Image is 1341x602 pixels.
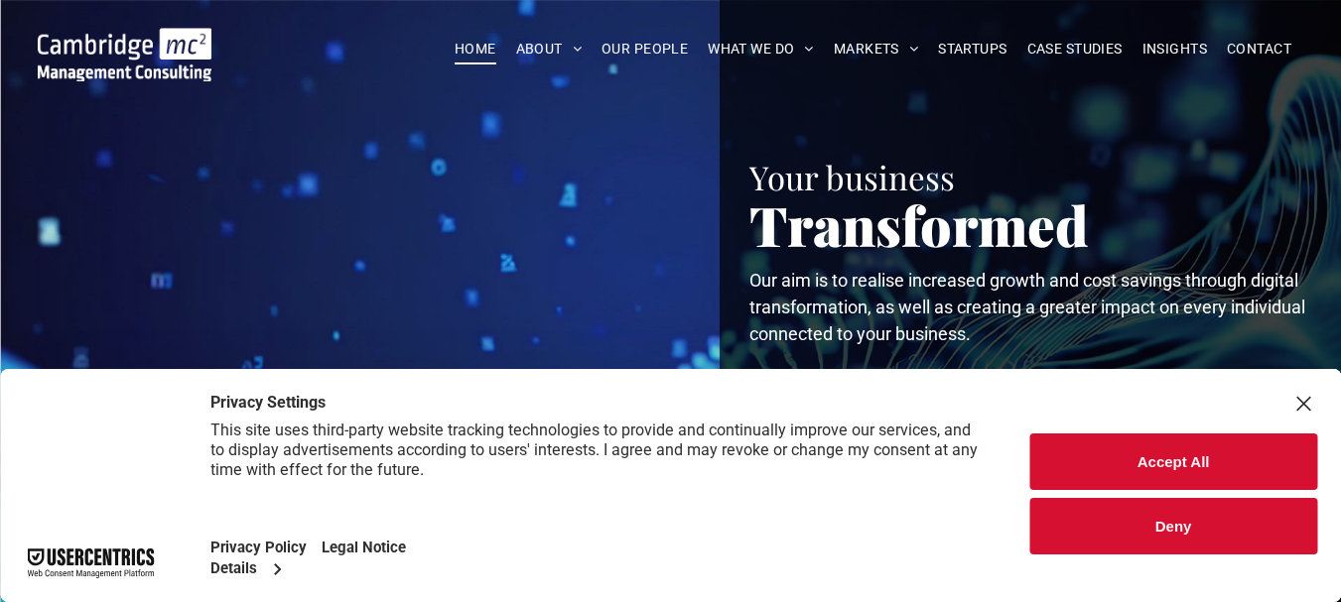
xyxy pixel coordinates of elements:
[749,187,1089,261] span: Transformed
[1017,34,1133,64] a: CASE STUDIES
[445,34,506,64] a: HOME
[698,34,824,64] a: WHAT WE DO
[749,155,955,198] span: Your business
[38,31,211,52] a: Your Business Transformed | Cambridge Management Consulting
[928,34,1016,64] a: STARTUPS
[506,34,593,64] a: ABOUT
[1133,34,1217,64] a: INSIGHTS
[38,28,211,81] img: Go to Homepage
[1217,34,1301,64] a: CONTACT
[749,270,1305,344] span: Our aim is to realise increased growth and cost savings through digital transformation, as well a...
[592,34,698,64] a: OUR PEOPLE
[824,34,928,64] a: MARKETS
